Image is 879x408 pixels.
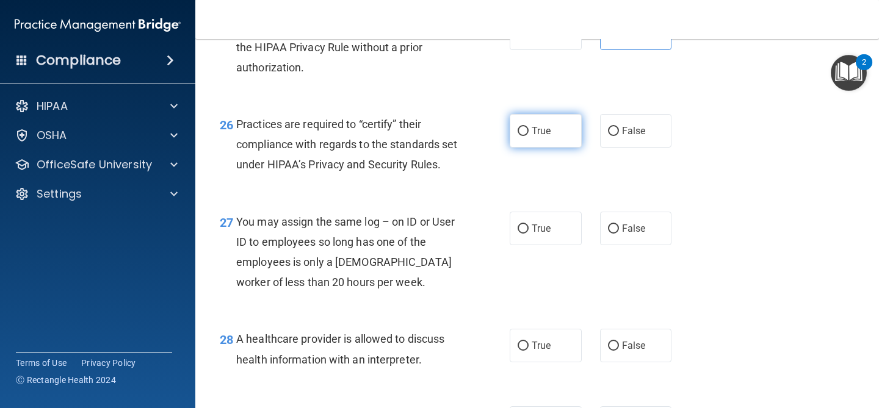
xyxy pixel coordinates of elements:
[518,127,529,136] input: True
[862,62,866,78] div: 2
[15,13,181,37] img: PMB logo
[236,118,457,171] span: Practices are required to “certify” their compliance with regards to the standards set under HIPA...
[220,332,233,347] span: 28
[15,187,178,201] a: Settings
[220,215,233,230] span: 27
[37,187,82,201] p: Settings
[236,332,444,365] span: A healthcare provider is allowed to discuss health information with an interpreter.
[16,374,116,386] span: Ⓒ Rectangle Health 2024
[37,157,152,172] p: OfficeSafe University
[220,118,233,132] span: 26
[15,128,178,143] a: OSHA
[37,128,67,143] p: OSHA
[831,55,867,91] button: Open Resource Center, 2 new notifications
[16,357,67,369] a: Terms of Use
[532,340,551,351] span: True
[622,223,646,234] span: False
[236,215,455,289] span: You may assign the same log – on ID or User ID to employees so long has one of the employees is o...
[518,224,529,234] input: True
[37,99,68,113] p: HIPAA
[81,357,136,369] a: Privacy Policy
[15,157,178,172] a: OfficeSafe University
[622,125,646,137] span: False
[236,20,443,73] span: Appointment reminders are allowed under the HIPAA Privacy Rule without a prior authorization.
[36,52,121,69] h4: Compliance
[622,340,646,351] span: False
[608,224,619,234] input: False
[15,99,178,113] a: HIPAA
[518,342,529,351] input: True
[532,223,551,234] span: True
[532,125,551,137] span: True
[608,127,619,136] input: False
[608,342,619,351] input: False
